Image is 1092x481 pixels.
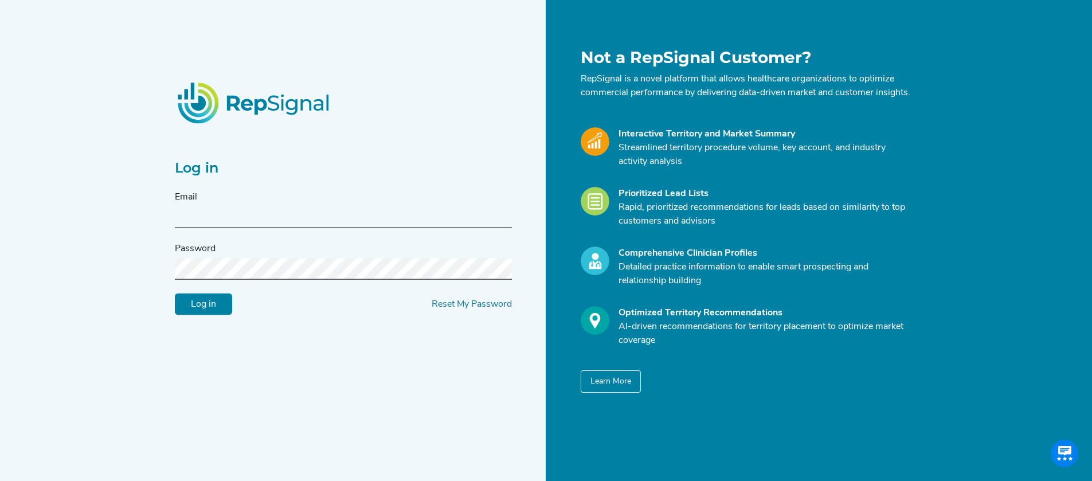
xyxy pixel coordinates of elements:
[432,300,512,309] a: Reset My Password
[581,306,609,335] img: Optimize_Icon.261f85db.svg
[581,72,911,100] p: RepSignal is a novel platform that allows healthcare organizations to optimize commercial perform...
[619,187,911,201] div: Prioritized Lead Lists
[619,127,911,141] div: Interactive Territory and Market Summary
[175,294,232,315] input: Log in
[619,201,911,228] p: Rapid, prioritized recommendations for leads based on similarity to top customers and advisors
[619,260,911,288] p: Detailed practice information to enable smart prospecting and relationship building
[619,306,911,320] div: Optimized Territory Recommendations
[581,48,911,68] h1: Not a RepSignal Customer?
[175,160,512,177] h2: Log in
[175,190,197,204] label: Email
[619,247,911,260] div: Comprehensive Clinician Profiles
[581,187,609,216] img: Leads_Icon.28e8c528.svg
[163,68,346,137] img: RepSignalLogo.20539ed3.png
[619,320,911,347] p: AI-driven recommendations for territory placement to optimize market coverage
[175,242,216,256] label: Password
[581,247,609,275] img: Profile_Icon.739e2aba.svg
[619,141,911,169] p: Streamlined territory procedure volume, key account, and industry activity analysis
[581,370,641,393] button: Learn More
[581,127,609,156] img: Market_Icon.a700a4ad.svg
